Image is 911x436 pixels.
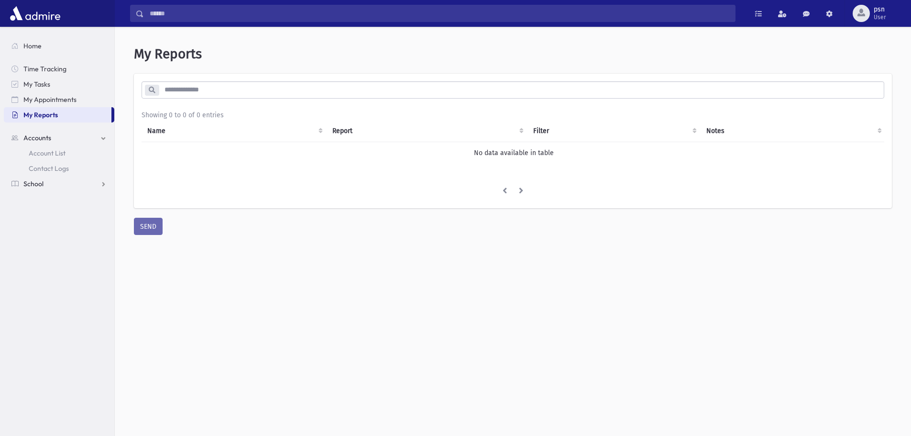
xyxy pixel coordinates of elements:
[4,176,114,191] a: School
[29,149,66,157] span: Account List
[4,61,114,77] a: Time Tracking
[4,92,114,107] a: My Appointments
[4,77,114,92] a: My Tasks
[23,42,42,50] span: Home
[23,80,50,89] span: My Tasks
[4,38,114,54] a: Home
[874,6,886,13] span: psn
[134,46,202,62] span: My Reports
[142,120,327,142] th: Name: activate to sort column ascending
[4,107,111,123] a: My Reports
[874,13,886,21] span: User
[701,120,886,142] th: Notes : activate to sort column ascending
[23,65,66,73] span: Time Tracking
[134,218,163,235] button: SEND
[23,134,51,142] span: Accounts
[4,145,114,161] a: Account List
[327,120,527,142] th: Report: activate to sort column ascending
[23,179,44,188] span: School
[23,111,58,119] span: My Reports
[29,164,69,173] span: Contact Logs
[142,142,886,164] td: No data available in table
[144,5,735,22] input: Search
[4,161,114,176] a: Contact Logs
[142,110,884,120] div: Showing 0 to 0 of 0 entries
[8,4,63,23] img: AdmirePro
[527,120,701,142] th: Filter : activate to sort column ascending
[23,95,77,104] span: My Appointments
[4,130,114,145] a: Accounts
